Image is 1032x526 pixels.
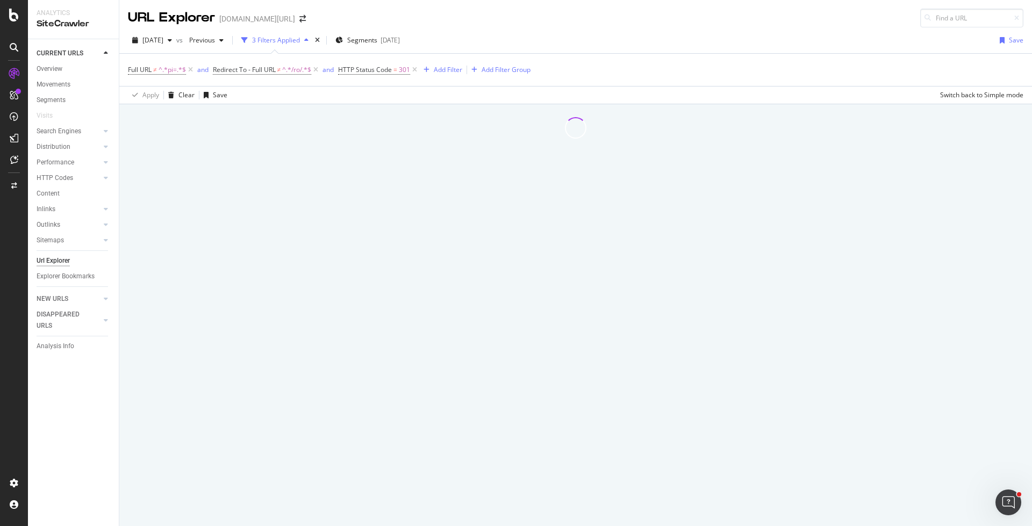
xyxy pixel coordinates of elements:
[37,63,62,75] div: Overview
[1009,35,1023,45] div: Save
[467,63,531,76] button: Add Filter Group
[482,65,531,74] div: Add Filter Group
[37,110,63,121] a: Visits
[37,141,70,153] div: Distribution
[252,35,300,45] div: 3 Filters Applied
[940,90,1023,99] div: Switch back to Simple mode
[37,172,101,184] a: HTTP Codes
[322,64,334,75] button: and
[434,65,462,74] div: Add Filter
[37,95,111,106] a: Segments
[282,62,311,77] span: ^.*/ro/.*$
[142,35,163,45] span: 2025 Aug. 17th
[37,235,64,246] div: Sitemaps
[213,90,227,99] div: Save
[37,219,101,230] a: Outlinks
[199,87,227,104] button: Save
[37,271,111,282] a: Explorer Bookmarks
[219,13,295,24] div: [DOMAIN_NAME][URL]
[176,35,185,45] span: vs
[37,79,111,90] a: Movements
[37,293,68,305] div: NEW URLS
[213,65,276,74] span: Redirect To - Full URL
[399,62,410,77] span: 301
[995,489,1021,515] iframe: Intercom live chat
[142,90,159,99] div: Apply
[936,87,1023,104] button: Switch back to Simple mode
[995,32,1023,49] button: Save
[37,219,60,230] div: Outlinks
[237,32,313,49] button: 3 Filters Applied
[277,65,281,74] span: ≠
[37,9,110,18] div: Analytics
[920,9,1023,27] input: Find a URL
[37,126,101,137] a: Search Engines
[37,48,83,59] div: CURRENT URLS
[128,87,159,104] button: Apply
[37,309,91,332] div: DISAPPEARED URLS
[153,65,157,74] span: ≠
[37,126,81,137] div: Search Engines
[128,32,176,49] button: [DATE]
[178,90,195,99] div: Clear
[37,255,111,266] a: Url Explorer
[338,65,392,74] span: HTTP Status Code
[299,15,306,23] div: arrow-right-arrow-left
[347,35,377,45] span: Segments
[37,48,101,59] a: CURRENT URLS
[164,87,195,104] button: Clear
[37,341,74,352] div: Analysis Info
[37,95,66,106] div: Segments
[37,235,101,246] a: Sitemaps
[37,110,53,121] div: Visits
[37,141,101,153] a: Distribution
[37,172,73,184] div: HTTP Codes
[331,32,404,49] button: Segments[DATE]
[313,35,322,46] div: times
[419,63,462,76] button: Add Filter
[322,65,334,74] div: and
[37,157,101,168] a: Performance
[37,188,60,199] div: Content
[37,18,110,30] div: SiteCrawler
[37,271,95,282] div: Explorer Bookmarks
[393,65,397,74] span: =
[185,32,228,49] button: Previous
[37,204,55,215] div: Inlinks
[37,309,101,332] a: DISAPPEARED URLS
[185,35,215,45] span: Previous
[37,293,101,305] a: NEW URLS
[37,63,111,75] a: Overview
[381,35,400,45] div: [DATE]
[37,157,74,168] div: Performance
[197,65,209,74] div: and
[37,188,111,199] a: Content
[37,204,101,215] a: Inlinks
[128,9,215,27] div: URL Explorer
[128,65,152,74] span: Full URL
[37,341,111,352] a: Analysis Info
[37,255,70,266] div: Url Explorer
[197,64,209,75] button: and
[37,79,70,90] div: Movements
